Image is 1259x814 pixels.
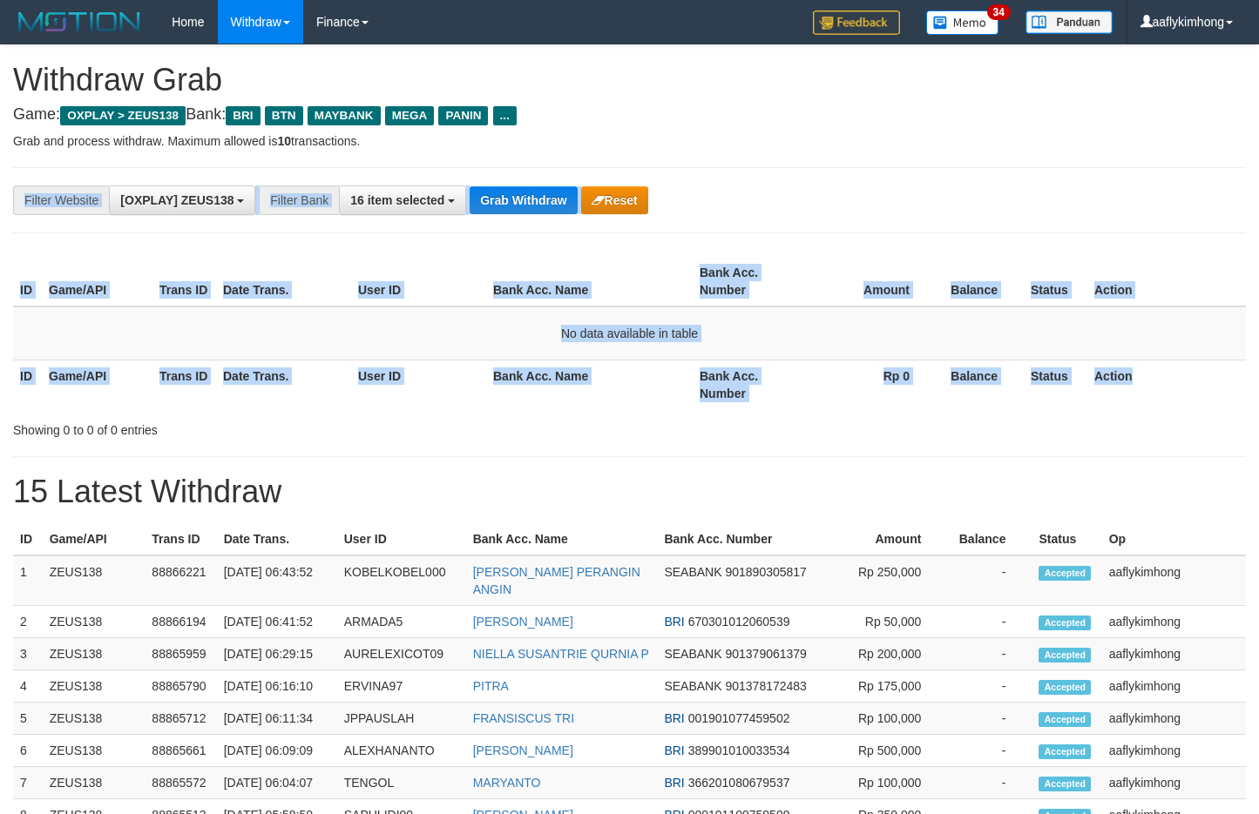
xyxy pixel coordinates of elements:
a: NIELLA SUSANTRIE QURNIA P [473,647,649,661]
img: panduan.png [1025,10,1113,34]
td: [DATE] 06:16:10 [217,670,337,703]
span: Copy 901378172483 to clipboard [725,679,806,693]
th: Action [1087,360,1246,409]
td: TENGOL [337,767,466,799]
img: Feedback.jpg [813,10,900,35]
span: BRI [664,743,684,757]
td: ZEUS138 [43,555,146,606]
th: Trans ID [152,360,216,409]
a: [PERSON_NAME] [473,615,573,629]
td: 4 [13,670,43,703]
span: Accepted [1039,566,1091,581]
span: 16 item selected [350,193,444,207]
span: BRI [664,711,684,725]
th: Status [1024,257,1087,306]
span: Copy 366201080679537 to clipboard [688,776,790,790]
td: [DATE] 06:11:34 [217,703,337,735]
span: Accepted [1039,680,1091,695]
span: SEABANK [664,679,721,693]
td: aaflykimhong [1102,555,1246,606]
td: 88865790 [145,670,216,703]
td: aaflykimhong [1102,670,1246,703]
a: [PERSON_NAME] PERANGIN ANGIN [473,565,640,596]
td: Rp 175,000 [824,670,947,703]
th: User ID [351,360,486,409]
td: [DATE] 06:04:07 [217,767,337,799]
th: Amount [824,523,947,555]
span: BTN [265,106,303,125]
a: [PERSON_NAME] [473,743,573,757]
span: MEGA [385,106,435,125]
td: ALEXHANANTO [337,735,466,767]
td: Rp 500,000 [824,735,947,767]
th: Trans ID [145,523,216,555]
span: Accepted [1039,648,1091,663]
div: Filter Bank [259,185,339,215]
span: Accepted [1039,777,1091,791]
th: Date Trans. [216,360,351,409]
th: Bank Acc. Name [466,523,658,555]
td: Rp 50,000 [824,606,947,638]
td: 3 [13,638,43,670]
th: Balance [936,360,1024,409]
th: Bank Acc. Number [657,523,824,555]
td: ZEUS138 [43,703,146,735]
td: aaflykimhong [1102,767,1246,799]
th: Date Trans. [217,523,337,555]
span: Accepted [1039,712,1091,727]
td: JPPAUSLAH [337,703,466,735]
span: Copy 389901010033534 to clipboard [688,743,790,757]
th: Bank Acc. Name [486,360,693,409]
span: BRI [664,615,684,629]
td: ZEUS138 [43,767,146,799]
span: Copy 670301012060539 to clipboard [688,615,790,629]
td: - [947,703,1032,735]
strong: 10 [277,134,291,148]
th: Game/API [42,257,152,306]
th: Rp 0 [803,360,936,409]
div: Filter Website [13,185,109,215]
td: - [947,670,1032,703]
span: 34 [987,4,1011,20]
span: MAYBANK [308,106,381,125]
td: - [947,638,1032,670]
th: ID [13,360,42,409]
th: Balance [936,257,1024,306]
td: 5 [13,703,43,735]
h1: Withdraw Grab [13,63,1246,98]
td: KOBELKOBEL000 [337,555,466,606]
td: 88866221 [145,555,216,606]
div: Showing 0 to 0 of 0 entries [13,414,511,439]
a: PITRA [473,679,509,693]
span: Copy 901890305817 to clipboard [725,565,806,579]
span: BRI [226,106,260,125]
span: PANIN [438,106,488,125]
td: aaflykimhong [1102,703,1246,735]
th: ID [13,257,42,306]
span: Copy 001901077459502 to clipboard [688,711,790,725]
th: Bank Acc. Number [693,257,803,306]
button: Grab Withdraw [470,186,577,214]
td: ARMADA5 [337,606,466,638]
td: - [947,555,1032,606]
a: FRANSISCUS TRI [473,711,574,725]
td: 88865572 [145,767,216,799]
td: ZEUS138 [43,606,146,638]
td: [DATE] 06:29:15 [217,638,337,670]
td: ZEUS138 [43,735,146,767]
td: ZEUS138 [43,670,146,703]
td: AURELEXICOT09 [337,638,466,670]
td: aaflykimhong [1102,735,1246,767]
img: Button%20Memo.svg [926,10,999,35]
td: aaflykimhong [1102,638,1246,670]
td: [DATE] 06:09:09 [217,735,337,767]
td: aaflykimhong [1102,606,1246,638]
td: [DATE] 06:41:52 [217,606,337,638]
span: SEABANK [664,565,721,579]
td: 88865959 [145,638,216,670]
td: ZEUS138 [43,638,146,670]
td: Rp 250,000 [824,555,947,606]
td: Rp 100,000 [824,703,947,735]
td: 6 [13,735,43,767]
span: [OXPLAY] ZEUS138 [120,193,234,207]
